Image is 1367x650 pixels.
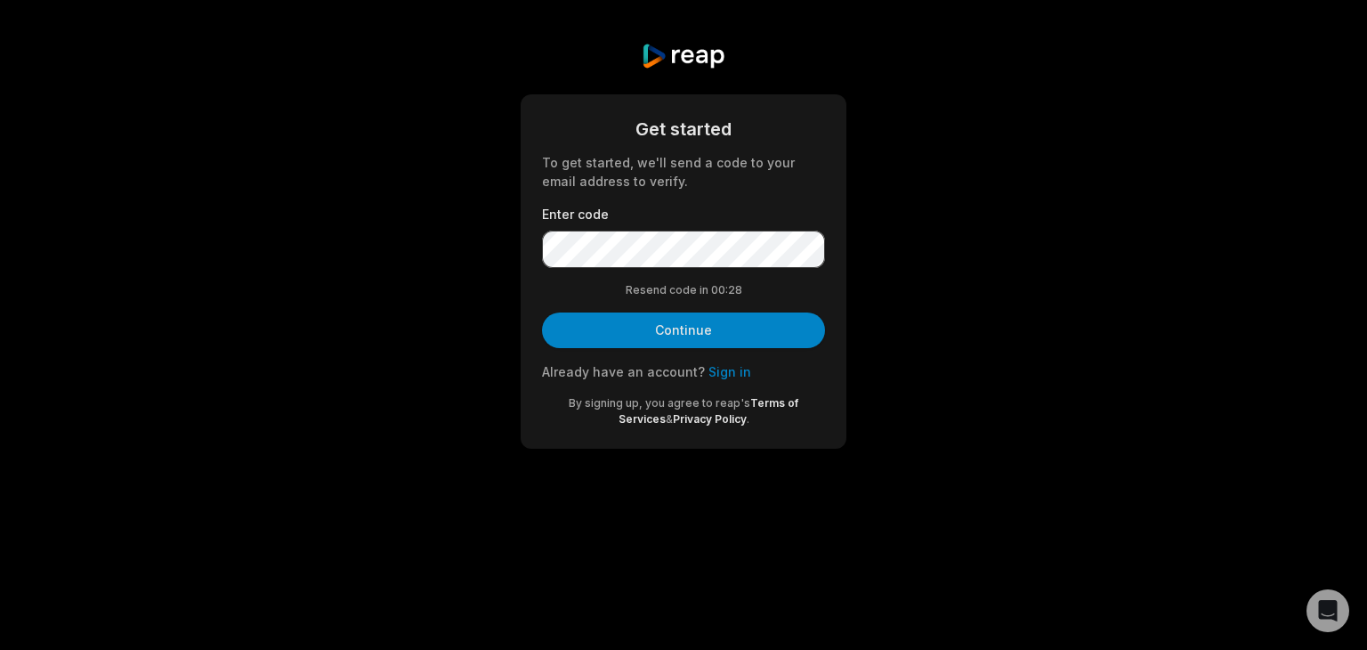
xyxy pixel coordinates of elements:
[641,43,725,69] img: reap
[542,364,705,379] span: Already have an account?
[542,282,825,298] div: Resend code in 00:
[569,396,750,410] span: By signing up, you agree to reap's
[542,116,825,142] div: Get started
[542,153,825,191] div: To get started, we'll send a code to your email address to verify.
[666,412,673,426] span: &
[542,313,825,348] button: Continue
[728,282,742,298] span: 28
[673,412,747,426] a: Privacy Policy
[542,205,825,223] label: Enter code
[1306,589,1349,632] div: Open Intercom Messenger
[619,396,799,426] a: Terms of Services
[708,364,751,379] a: Sign in
[747,412,749,426] span: .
